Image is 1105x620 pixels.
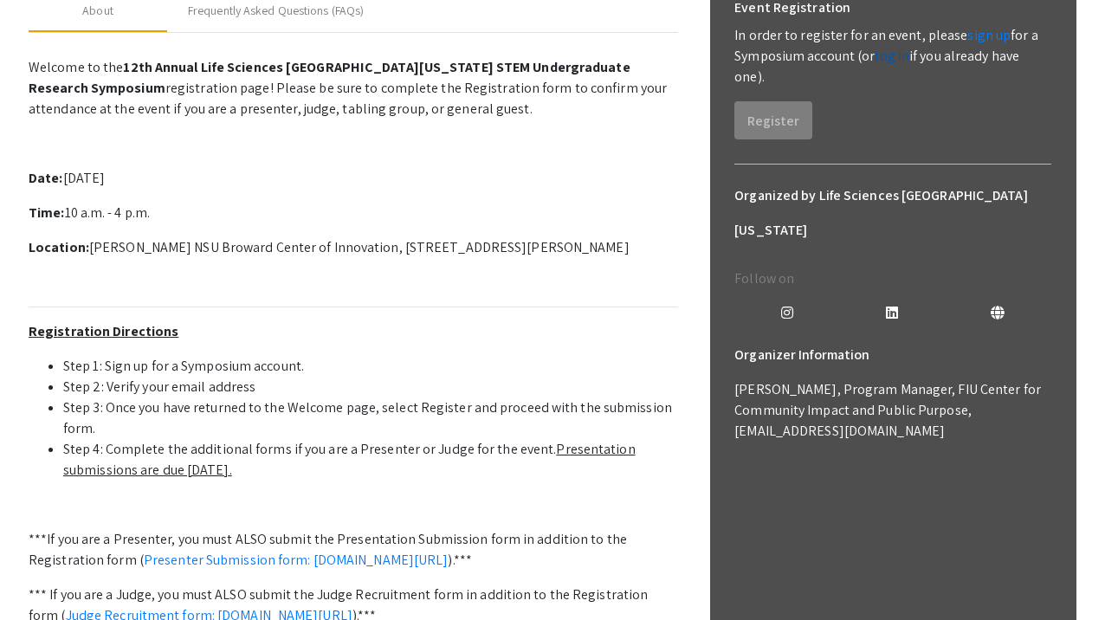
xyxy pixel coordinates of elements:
[29,237,678,258] p: [PERSON_NAME] NSU Broward Center of Innovation, [STREET_ADDRESS][PERSON_NAME]
[188,2,364,20] div: Frequently Asked Questions (FAQs)
[29,322,178,340] u: Registration Directions
[734,379,1051,442] p: [PERSON_NAME], Program Manager, FIU Center for Community Impact and Public Purpose, [EMAIL_ADDRES...
[29,529,678,571] p: ***If you are a Presenter, you must ALSO submit the Presentation Submission form in addition to t...
[29,203,678,223] p: 10 a.m. - 4 p.m.
[967,26,1011,44] a: sign up
[63,356,678,377] li: Step 1: Sign up for a Symposium account.
[82,2,113,20] div: About
[734,25,1051,87] p: In order to register for an event, please for a Symposium account (or if you already have one).
[734,338,1051,372] h6: Organizer Information
[875,47,909,65] a: log in
[13,542,74,607] iframe: Chat
[734,178,1051,248] h6: Organized by Life Sciences [GEOGRAPHIC_DATA][US_STATE]
[29,169,63,187] strong: Date:
[29,238,89,256] strong: Location:
[29,57,678,119] p: Welcome to the registration page! Please be sure to complete the Registration form to confirm you...
[63,440,636,479] u: Presentation submissions are due [DATE].
[734,268,1051,289] p: Follow on
[29,58,630,97] strong: 12th Annual Life Sciences [GEOGRAPHIC_DATA][US_STATE] STEM Undergraduate Research Symposium
[29,168,678,189] p: [DATE]
[734,101,812,139] button: Register
[63,377,678,397] li: Step 2: Verify your email address
[144,551,449,569] a: Presenter Submission form: [DOMAIN_NAME][URL]
[29,203,65,222] strong: Time:
[63,397,678,439] li: Step 3: Once you have returned to the Welcome page, select Register and proceed with the submissi...
[63,439,678,481] li: Step 4: Complete the additional forms if you are a Presenter or Judge for the event.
